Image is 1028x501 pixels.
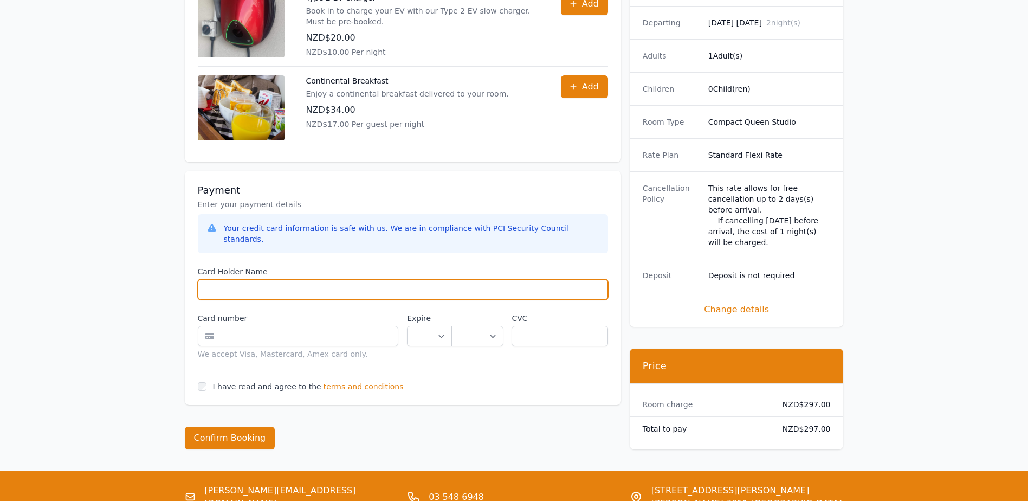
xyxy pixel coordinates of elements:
p: Book in to charge your EV with our Type 2 EV slow charger. Must be pre-booked. [306,5,539,27]
button: Confirm Booking [185,427,275,449]
span: terms and conditions [324,381,404,392]
dt: Cancellation Policy [643,183,700,248]
dt: Departing [643,17,700,28]
dt: Total to pay [643,423,765,434]
dt: Room Type [643,117,700,127]
label: Card Holder Name [198,266,608,277]
p: Continental Breakfast [306,75,509,86]
dt: Rate Plan [643,150,700,160]
dd: Deposit is not required [708,270,831,281]
div: Your credit card information is safe with us. We are in compliance with PCI Security Council stan... [224,223,599,245]
p: NZD$34.00 [306,104,509,117]
span: Change details [643,303,831,316]
img: Continental Breakfast [198,75,285,140]
dt: Room charge [643,399,765,410]
label: I have read and agree to the [213,382,321,391]
label: CVC [512,313,607,324]
h3: Payment [198,184,608,197]
label: Card number [198,313,399,324]
dt: Deposit [643,270,700,281]
dd: NZD$297.00 [774,399,831,410]
label: Expire [407,313,452,324]
span: Add [582,80,599,93]
div: We accept Visa, Mastercard, Amex card only. [198,349,399,359]
div: This rate allows for free cancellation up to 2 days(s) before arrival. If cancelling [DATE] befor... [708,183,831,248]
p: NZD$20.00 [306,31,539,44]
dd: Compact Queen Studio [708,117,831,127]
dt: Children [643,83,700,94]
dd: 1 Adult(s) [708,50,831,61]
label: . [452,313,503,324]
button: Add [561,75,608,98]
p: NZD$10.00 Per night [306,47,539,57]
p: Enjoy a continental breakfast delivered to your room. [306,88,509,99]
dt: Adults [643,50,700,61]
h3: Price [643,359,831,372]
dd: NZD$297.00 [774,423,831,434]
span: 2 night(s) [766,18,800,27]
p: Enter your payment details [198,199,608,210]
dd: [DATE] [DATE] [708,17,831,28]
dd: 0 Child(ren) [708,83,831,94]
span: [STREET_ADDRESS][PERSON_NAME] [651,484,842,497]
p: NZD$17.00 Per guest per night [306,119,509,130]
dd: Standard Flexi Rate [708,150,831,160]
